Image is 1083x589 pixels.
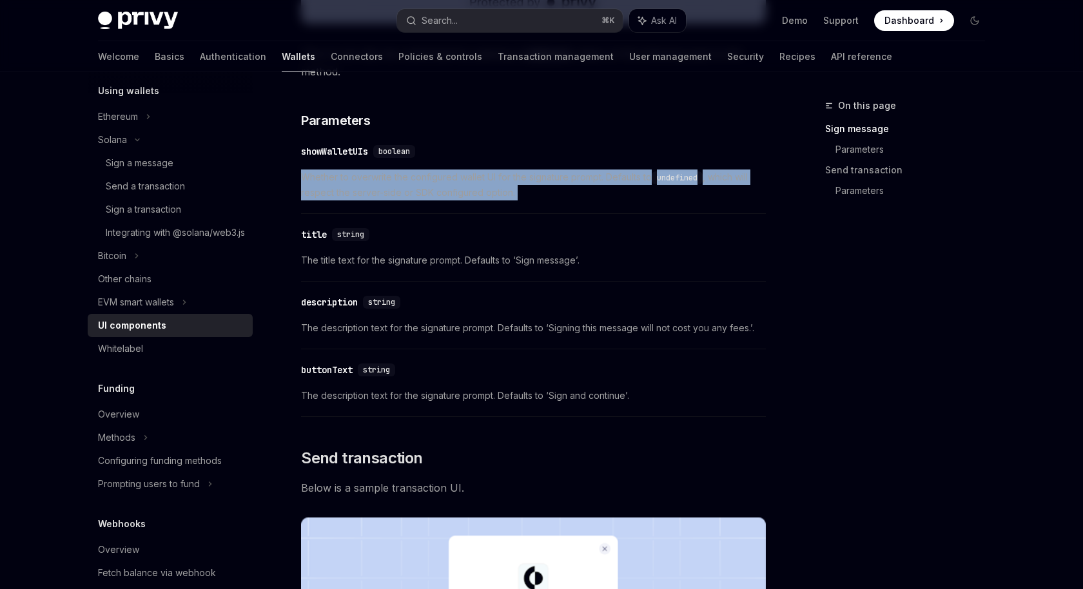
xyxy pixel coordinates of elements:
div: buttonText [301,363,353,376]
div: Overview [98,542,139,557]
button: Ask AI [629,9,686,32]
span: Dashboard [884,14,934,27]
a: Transaction management [498,41,614,72]
a: Parameters [835,139,995,160]
div: showWalletUIs [301,145,368,158]
div: Prompting users to fund [98,476,200,492]
a: Other chains [88,267,253,291]
div: Search... [422,13,458,28]
span: Whether to overwrite the configured wallet UI for the signature prompt. Defaults to , which will ... [301,169,766,200]
a: Sign a transaction [88,198,253,221]
div: description [301,296,358,309]
code: undefined [652,171,703,184]
a: Sign message [825,119,995,139]
span: Below is a sample transaction UI. [301,479,766,497]
a: Overview [88,403,253,426]
span: Send transaction [301,448,422,468]
div: Sign a transaction [106,202,181,217]
a: User management [629,41,712,72]
a: Configuring funding methods [88,449,253,472]
div: Integrating with @solana/web3.js [106,225,245,240]
a: UI components [88,314,253,337]
span: The description text for the signature prompt. Defaults to ‘Signing this message will not cost yo... [301,320,766,336]
div: Send a transaction [106,179,185,194]
button: Toggle dark mode [964,10,985,31]
a: Demo [782,14,808,27]
div: Sign a message [106,155,173,171]
div: Configuring funding methods [98,453,222,468]
a: Basics [155,41,184,72]
a: Send a transaction [88,175,253,198]
span: string [368,297,395,307]
div: Whitelabel [98,341,143,356]
div: UI components [98,318,166,333]
a: Authentication [200,41,266,72]
a: API reference [831,41,892,72]
span: boolean [378,146,410,157]
a: Policies & controls [398,41,482,72]
span: The title text for the signature prompt. Defaults to ‘Sign message’. [301,253,766,268]
h5: Webhooks [98,516,146,532]
span: ⌘ K [601,15,615,26]
a: Integrating with @solana/web3.js [88,221,253,244]
img: dark logo [98,12,178,30]
a: Send transaction [825,160,995,180]
div: Ethereum [98,109,138,124]
a: Wallets [282,41,315,72]
span: string [337,229,364,240]
div: Methods [98,430,135,445]
a: Sign a message [88,151,253,175]
div: Other chains [98,271,151,287]
a: Recipes [779,41,815,72]
a: Welcome [98,41,139,72]
span: Parameters [301,111,370,130]
span: The description text for the signature prompt. Defaults to ‘Sign and continue’. [301,388,766,403]
a: Security [727,41,764,72]
a: Dashboard [874,10,954,31]
span: string [363,365,390,375]
a: Connectors [331,41,383,72]
div: title [301,228,327,241]
div: Overview [98,407,139,422]
a: Fetch balance via webhook [88,561,253,584]
a: Whitelabel [88,337,253,360]
span: Ask AI [651,14,677,27]
div: Bitcoin [98,248,126,264]
span: On this page [838,98,896,113]
div: Solana [98,132,127,148]
a: Overview [88,538,253,561]
button: Search...⌘K [397,9,623,32]
a: Parameters [835,180,995,201]
h5: Funding [98,381,135,396]
div: EVM smart wallets [98,294,174,310]
div: Fetch balance via webhook [98,565,216,581]
a: Support [823,14,859,27]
